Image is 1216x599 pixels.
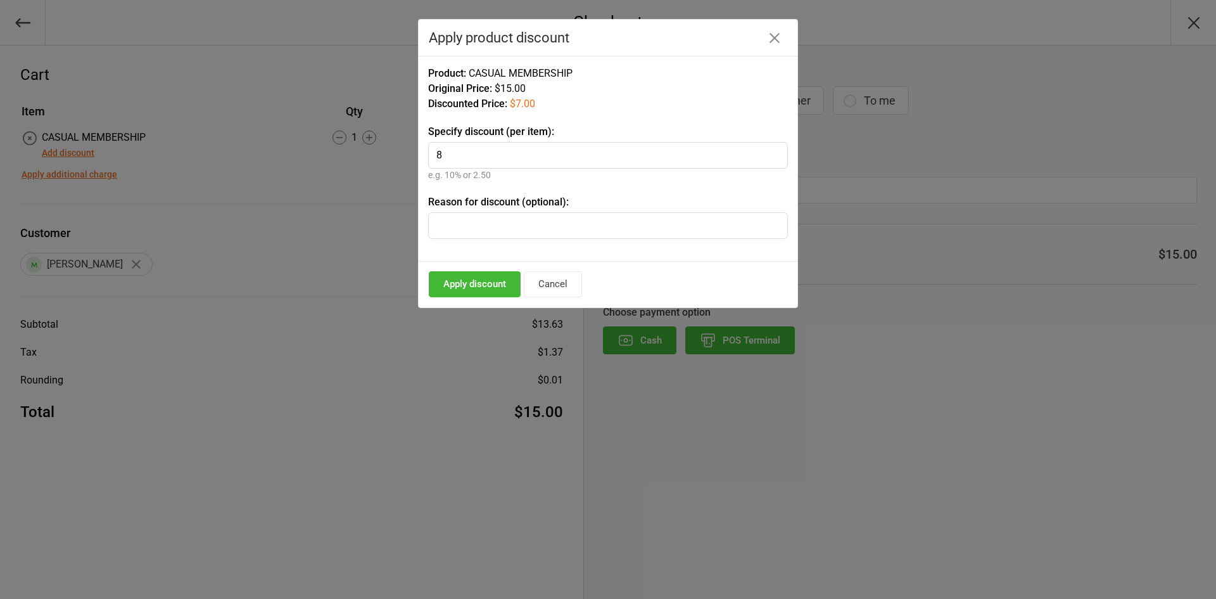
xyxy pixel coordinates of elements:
div: CASUAL MEMBERSHIP [428,66,788,81]
span: Original Price: [428,82,492,94]
div: Apply product discount [429,30,787,46]
button: Cancel [524,271,582,297]
span: Discounted Price: [428,98,507,110]
button: Apply discount [429,271,521,297]
label: Reason for discount (optional): [428,195,788,210]
span: $7.00 [510,98,535,110]
div: e.g. 10% or 2.50 [428,169,788,182]
span: Product: [428,67,466,79]
div: $15.00 [428,81,788,96]
label: Specify discount (per item): [428,124,788,139]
